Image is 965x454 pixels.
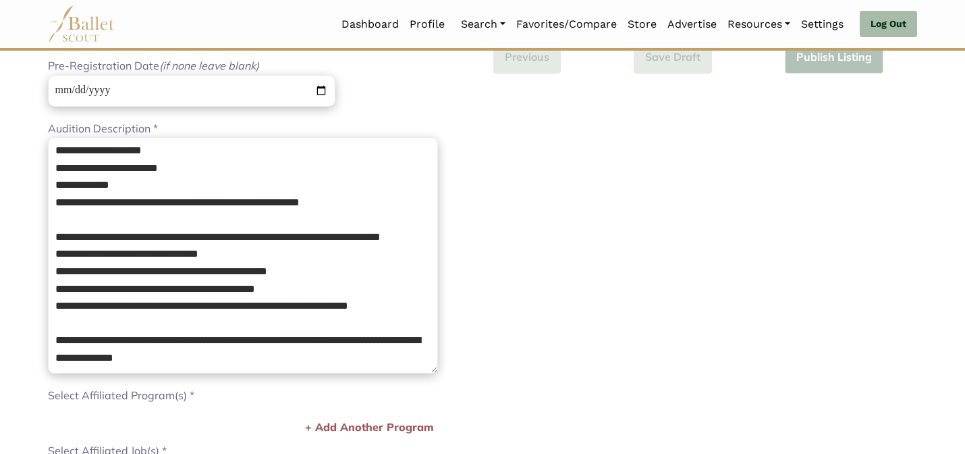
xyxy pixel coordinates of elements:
a: Resources [722,10,796,39]
i: (if none leave blank) [159,59,259,72]
a: Dashboard [336,10,404,39]
button: + Add Another Program [301,418,438,437]
label: Select Affiliated Program(s) * [48,387,194,405]
label: Pre-Registration Date [48,57,259,75]
a: Log Out [860,11,917,38]
a: Advertise [662,10,722,39]
a: Profile [404,10,450,39]
a: Store [622,10,662,39]
a: Favorites/Compare [511,10,622,39]
a: Settings [796,10,849,39]
a: Search [456,10,511,39]
label: Audition Description * [48,120,158,138]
